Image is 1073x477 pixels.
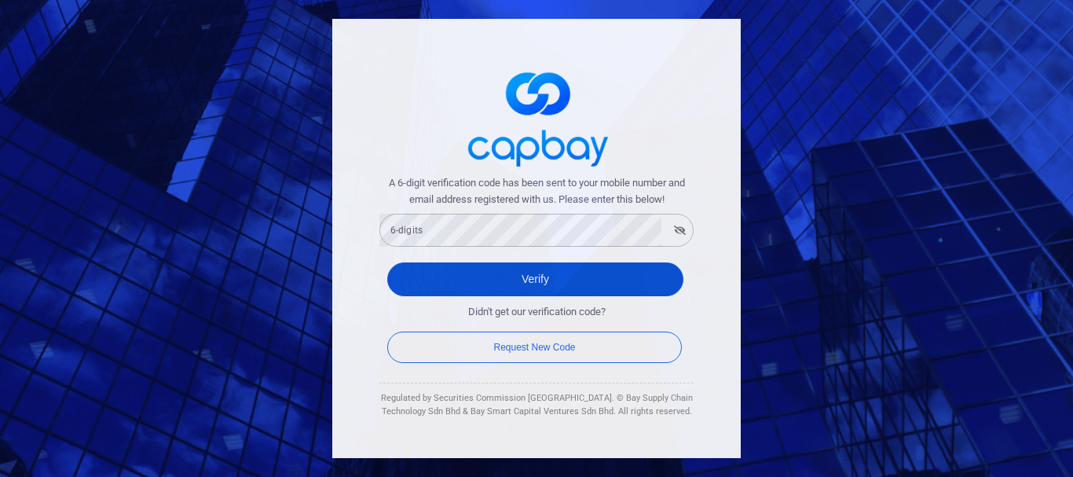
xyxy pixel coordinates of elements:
span: Didn't get our verification code? [468,304,606,321]
img: logo [458,58,615,175]
button: Request New Code [387,332,682,363]
button: Verify [387,262,683,296]
span: A 6-digit verification code has been sent to your mobile number and email address registered with... [379,175,694,208]
div: Regulated by Securities Commission [GEOGRAPHIC_DATA]. © Bay Supply Chain Technology Sdn Bhd & Bay... [379,391,694,419]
